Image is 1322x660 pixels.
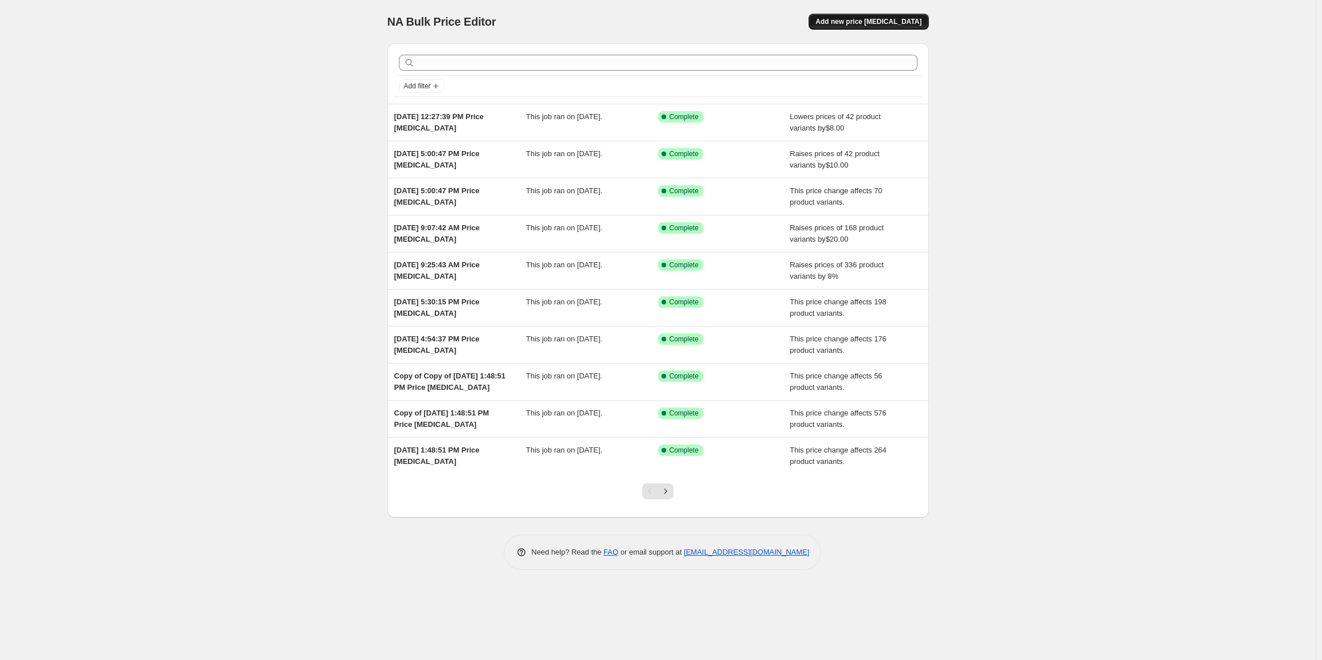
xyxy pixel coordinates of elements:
[809,14,928,30] button: Add new price [MEDICAL_DATA]
[399,79,444,93] button: Add filter
[394,335,480,355] span: [DATE] 4:54:37 PM Price [MEDICAL_DATA]
[404,82,431,91] span: Add filter
[790,223,884,243] span: Raises prices of 168 product variants by
[670,112,699,121] span: Complete
[394,260,480,280] span: [DATE] 9:25:43 AM Price [MEDICAL_DATA]
[642,483,674,499] nav: Pagination
[790,149,880,169] span: Raises prices of 42 product variants by
[684,548,809,556] a: [EMAIL_ADDRESS][DOMAIN_NAME]
[670,260,699,270] span: Complete
[670,186,699,195] span: Complete
[790,298,887,317] span: This price change affects 198 product variants.
[670,149,699,158] span: Complete
[826,235,848,243] span: $20.00
[790,409,887,429] span: This price change affects 576 product variants.
[790,112,881,132] span: Lowers prices of 42 product variants by
[670,409,699,418] span: Complete
[394,149,480,169] span: [DATE] 5:00:47 PM Price [MEDICAL_DATA]
[526,149,602,158] span: This job ran on [DATE].
[618,548,684,556] span: or email support at
[394,409,489,429] span: Copy of [DATE] 1:48:51 PM Price [MEDICAL_DATA]
[526,372,602,380] span: This job ran on [DATE].
[532,548,604,556] span: Need help? Read the
[790,335,887,355] span: This price change affects 176 product variants.
[387,15,496,28] span: NA Bulk Price Editor
[394,223,480,243] span: [DATE] 9:07:42 AM Price [MEDICAL_DATA]
[394,372,506,392] span: Copy of Copy of [DATE] 1:48:51 PM Price [MEDICAL_DATA]
[526,260,602,269] span: This job ran on [DATE].
[526,409,602,417] span: This job ran on [DATE].
[670,335,699,344] span: Complete
[394,298,480,317] span: [DATE] 5:30:15 PM Price [MEDICAL_DATA]
[658,483,674,499] button: Next
[394,446,480,466] span: [DATE] 1:48:51 PM Price [MEDICAL_DATA]
[790,446,887,466] span: This price change affects 264 product variants.
[394,186,480,206] span: [DATE] 5:00:47 PM Price [MEDICAL_DATA]
[790,186,882,206] span: This price change affects 70 product variants.
[790,372,882,392] span: This price change affects 56 product variants.
[670,372,699,381] span: Complete
[815,17,921,26] span: Add new price [MEDICAL_DATA]
[526,112,602,121] span: This job ran on [DATE].
[526,186,602,195] span: This job ran on [DATE].
[603,548,618,556] a: FAQ
[826,161,848,169] span: $10.00
[526,446,602,454] span: This job ran on [DATE].
[670,223,699,233] span: Complete
[526,223,602,232] span: This job ran on [DATE].
[394,112,484,132] span: [DATE] 12:27:39 PM Price [MEDICAL_DATA]
[670,298,699,307] span: Complete
[670,446,699,455] span: Complete
[790,260,884,280] span: Raises prices of 336 product variants by 8%
[526,298,602,306] span: This job ran on [DATE].
[526,335,602,343] span: This job ran on [DATE].
[826,124,844,132] span: $8.00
